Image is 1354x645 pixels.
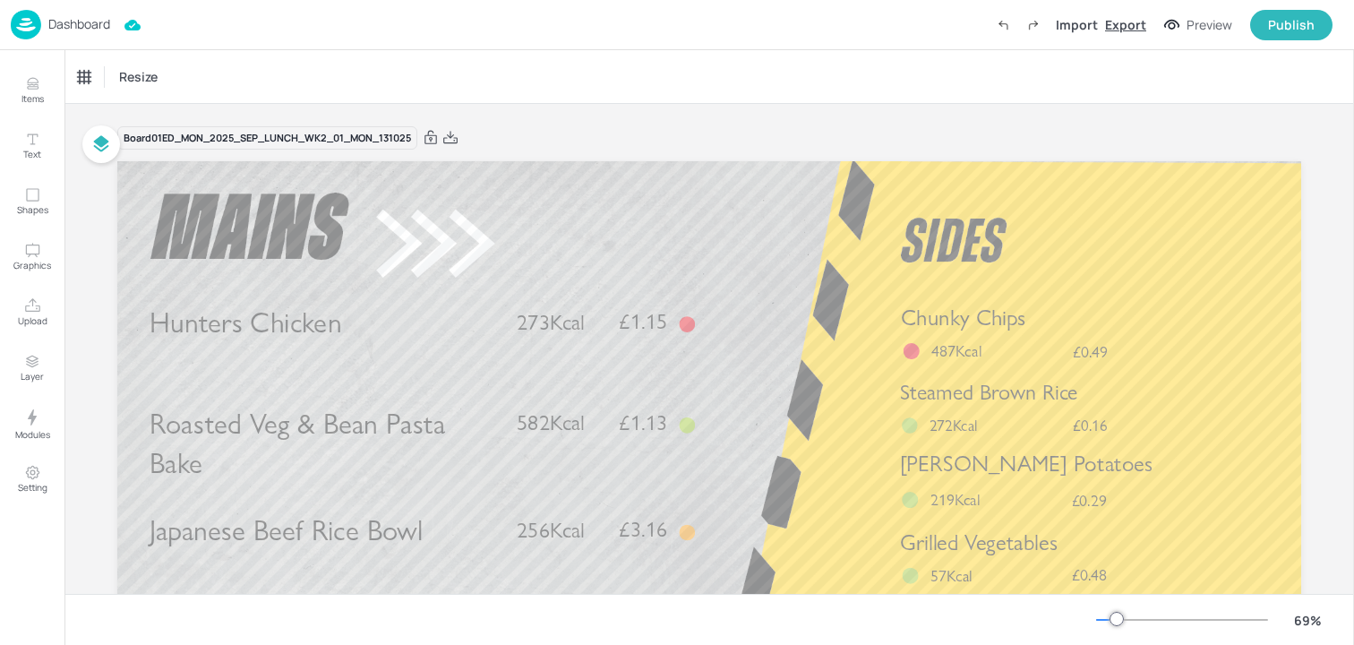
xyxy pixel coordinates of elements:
[931,341,981,361] span: 487Kcal
[988,10,1018,40] label: Undo (Ctrl + Z)
[517,410,585,436] span: 582Kcal
[1286,611,1329,630] div: 69 %
[1018,10,1049,40] label: Redo (Ctrl + Y)
[1105,15,1146,34] div: Export
[1072,567,1107,583] span: £0.48
[1153,12,1243,39] button: Preview
[1056,15,1098,34] div: Import
[48,18,110,30] p: Dashboard
[517,309,585,335] span: 273Kcal
[619,412,667,434] span: £1.13
[517,517,585,543] span: 256Kcal
[150,513,423,548] span: Japanese Beef Rice Bowl
[1187,15,1232,35] div: Preview
[930,490,981,510] span: 219Kcal
[1072,492,1107,508] span: £0.29
[619,520,667,541] span: £3.16
[116,67,161,86] span: Resize
[930,565,973,585] span: 57Kcal
[1268,15,1315,35] div: Publish
[930,416,978,434] span: 272Kcal
[150,406,445,480] span: Roasted Veg & Bean Pasta Bake
[900,379,1078,405] span: Steamed Brown Rice
[11,10,41,39] img: logo-86c26b7e.jpg
[117,126,417,150] div: Board 01ED_MON_2025_SEP_LUNCH_WK2_01_MON_131025
[1250,10,1333,40] button: Publish
[900,529,1058,556] span: Grilled Vegetables
[1073,418,1107,434] span: £0.16
[619,311,667,332] span: £1.15
[150,305,341,340] span: Hunters Chicken
[1073,343,1108,359] span: £0.49
[901,305,1025,331] span: Chunky Chips
[900,451,1153,477] span: [PERSON_NAME] Potatoes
